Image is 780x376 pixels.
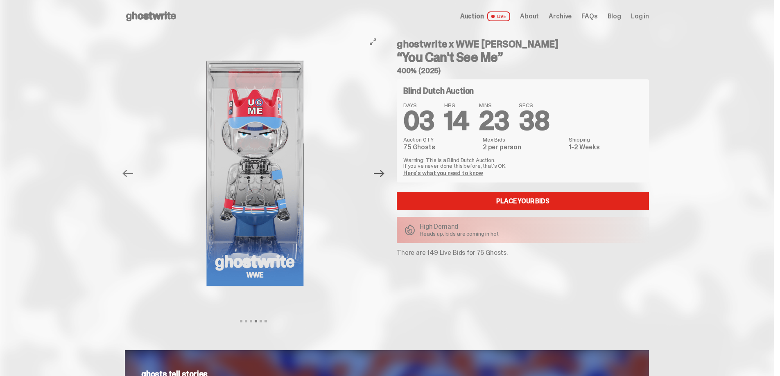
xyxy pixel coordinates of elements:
[403,169,483,177] a: Here's what you need to know
[403,144,478,151] dd: 75 Ghosts
[240,320,242,322] button: View slide 1
[569,137,642,142] dt: Shipping
[142,33,368,314] img: John_Cena_Hero_9.png
[250,320,252,322] button: View slide 3
[420,231,499,236] p: Heads up: bids are coming in hot
[255,320,257,322] button: View slide 4
[403,157,642,169] p: Warning: This is a Blind Dutch Auction. If you’ve never done this before, that’s OK.
[245,320,247,322] button: View slide 2
[119,164,137,182] button: Previous
[479,102,509,108] span: MINS
[460,11,510,21] a: Auction LIVE
[370,164,388,182] button: Next
[549,13,572,20] a: Archive
[631,13,649,20] a: Log in
[403,104,434,138] span: 03
[608,13,621,20] a: Blog
[487,11,511,21] span: LIVE
[519,104,549,138] span: 38
[479,104,509,138] span: 23
[260,320,262,322] button: View slide 5
[444,104,469,138] span: 14
[444,102,469,108] span: HRS
[483,137,564,142] dt: Max Bids
[483,144,564,151] dd: 2 per person
[265,320,267,322] button: View slide 6
[581,13,597,20] a: FAQs
[519,102,549,108] span: SECS
[420,223,499,230] p: High Demand
[397,67,649,74] h5: 400% (2025)
[403,102,434,108] span: DAYS
[397,39,649,49] h4: ghostwrite x WWE [PERSON_NAME]
[569,144,642,151] dd: 1-2 Weeks
[403,137,478,142] dt: Auction QTY
[520,13,539,20] a: About
[403,87,474,95] h4: Blind Dutch Auction
[368,37,378,47] button: View full-screen
[397,192,649,210] a: Place your Bids
[460,13,484,20] span: Auction
[397,250,649,256] p: There are 149 Live Bids for 75 Ghosts.
[397,51,649,64] h3: “You Can't See Me”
